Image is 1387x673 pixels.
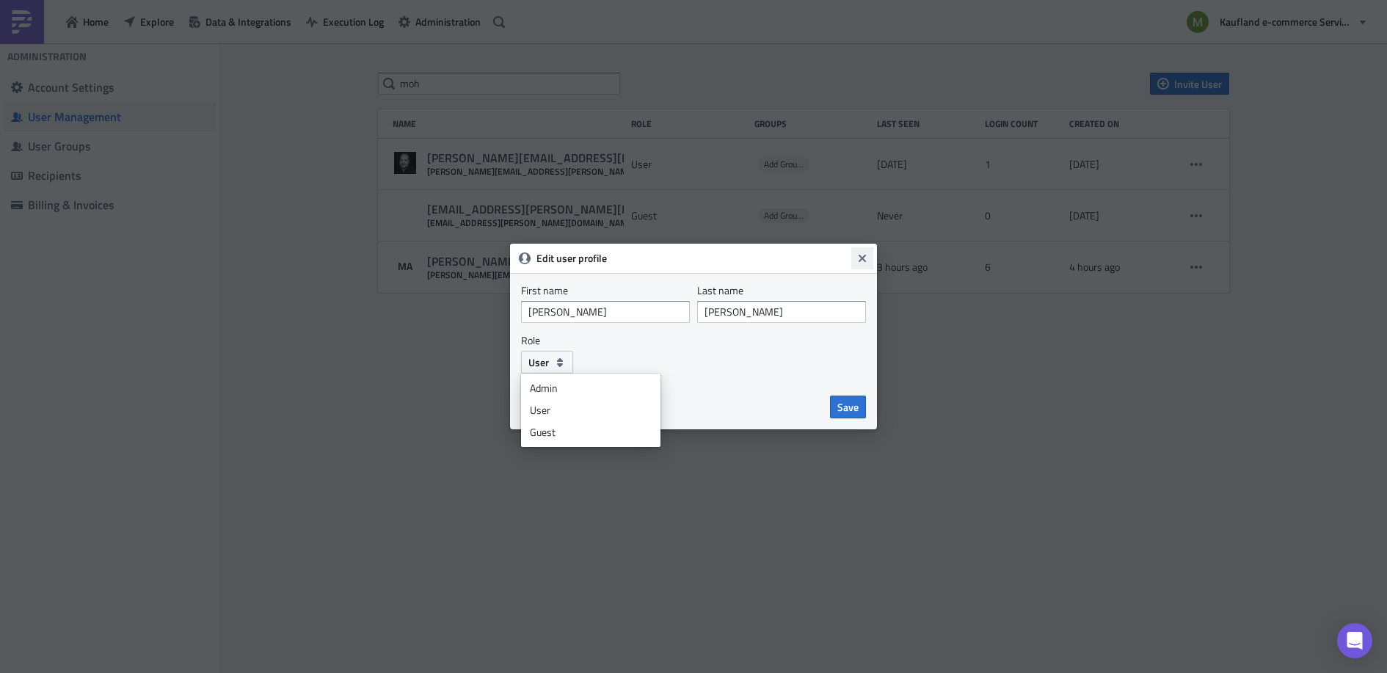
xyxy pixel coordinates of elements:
label: First name [521,284,690,297]
h6: Edit user profile [536,252,852,265]
span: Save [837,399,859,415]
div: Open Intercom Messenger [1337,623,1372,658]
label: Last name [697,284,866,297]
button: Close [851,247,873,269]
div: Guest [530,425,652,440]
div: Admin [530,381,652,396]
span: User [528,354,549,370]
button: User [521,351,573,374]
label: Role [521,334,540,347]
button: Save [830,396,866,418]
div: User [530,403,652,418]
